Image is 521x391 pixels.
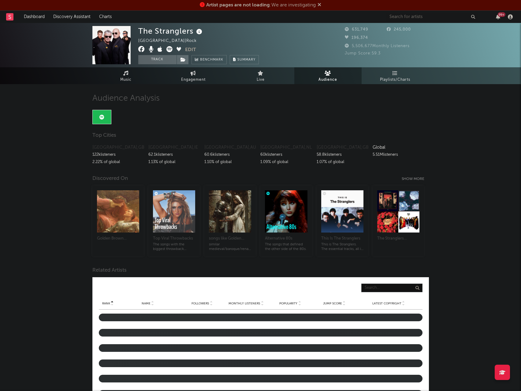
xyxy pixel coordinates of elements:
[265,235,307,242] div: Alternative 80s
[92,158,144,166] div: 2.22 % of global
[318,76,337,84] span: Audience
[402,175,429,183] div: Show more
[142,302,151,305] span: Name
[230,55,259,64] button: Summary
[97,235,139,242] div: Golden Brown (1hr50min)
[227,67,294,84] a: Live
[148,151,200,158] div: 62.1k listeners
[153,229,195,251] a: Top Viral ThrowbacksThe songs with the biggest throwback moments. Cover: [PERSON_NAME]
[95,11,116,23] a: Charts
[321,242,363,251] div: This is The Stranglers. The essential tracks, all in one playlist.
[204,158,256,166] div: 1.10 % of global
[229,302,260,305] span: Monthly Listeners
[153,235,195,242] div: Top Viral Throwbacks
[260,144,312,151] div: [GEOGRAPHIC_DATA] , NL
[257,76,265,84] span: Live
[206,3,316,8] span: : We are investigating
[49,11,95,23] a: Discovery Assistant
[323,302,342,305] span: Jump Score
[377,235,419,242] div: The Stranglers Greatest Hits
[362,67,429,84] a: Playlists/Charts
[317,144,368,151] div: [GEOGRAPHIC_DATA] , GB
[377,229,419,247] a: The Stranglers Greatest Hits
[92,175,128,182] div: Discovered On
[387,28,411,32] span: 245,000
[92,132,116,139] span: Top Cities
[92,267,127,274] span: Related Artists
[181,76,206,84] span: Engagement
[498,12,505,17] div: 99 +
[345,44,410,48] span: 5,506,677 Monthly Listeners
[148,144,200,151] div: [GEOGRAPHIC_DATA] , IE
[185,46,196,54] button: Edit
[204,151,256,158] div: 60.6k listeners
[260,151,312,158] div: 60k listeners
[265,229,307,251] a: Alternative 80sThe songs that defined the other side of the 80s.
[209,242,251,251] div: similar medieval/baroque/renaissance influenced songs
[138,37,204,45] div: [GEOGRAPHIC_DATA] | Rock
[92,151,144,158] div: 122k listeners
[265,242,307,251] div: The songs that defined the other side of the 80s.
[345,28,368,32] span: 631,749
[206,3,270,8] span: Artist pages are not loading
[209,235,251,242] div: songs like Golden Brown 🏰🏹🛡️
[138,55,177,64] button: Track
[92,67,160,84] a: Music
[209,229,251,251] a: songs like Golden Brown 🏰🏹🛡️similar medieval/baroque/renaissance influenced songs
[92,144,144,151] div: [GEOGRAPHIC_DATA] , GB
[102,302,110,305] span: Rank
[97,229,139,247] a: Golden Brown (1hr50min)
[380,76,410,84] span: Playlists/Charts
[321,235,363,242] div: This Is The Stranglers
[160,67,227,84] a: Engagement
[386,13,478,21] input: Search for artists
[192,302,209,305] span: Followers
[317,158,368,166] div: 1.07 % of global
[279,302,297,305] span: Popularity
[317,151,368,158] div: 58.8k listeners
[237,58,255,61] span: Summary
[345,36,368,40] span: 196,374
[361,284,422,292] input: Search...
[496,14,500,19] button: 99+
[318,3,321,8] span: Dismiss
[373,151,424,158] div: 5.51M listeners
[92,95,160,102] span: Audience Analysis
[20,11,49,23] a: Dashboard
[204,144,256,151] div: [GEOGRAPHIC_DATA] , AU
[200,56,223,64] span: Benchmark
[148,158,200,166] div: 1.13 % of global
[294,67,362,84] a: Audience
[372,302,401,305] span: Latest Copyright
[138,26,204,36] div: The Stranglers
[321,229,363,251] a: This Is The StranglersThis is The Stranglers. The essential tracks, all in one playlist.
[345,51,381,55] span: Jump Score: 59.3
[153,242,195,251] div: The songs with the biggest throwback moments. Cover: [PERSON_NAME]
[373,144,424,151] div: Global
[260,158,312,166] div: 1.09 % of global
[120,76,132,84] span: Music
[192,55,227,64] a: Benchmark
